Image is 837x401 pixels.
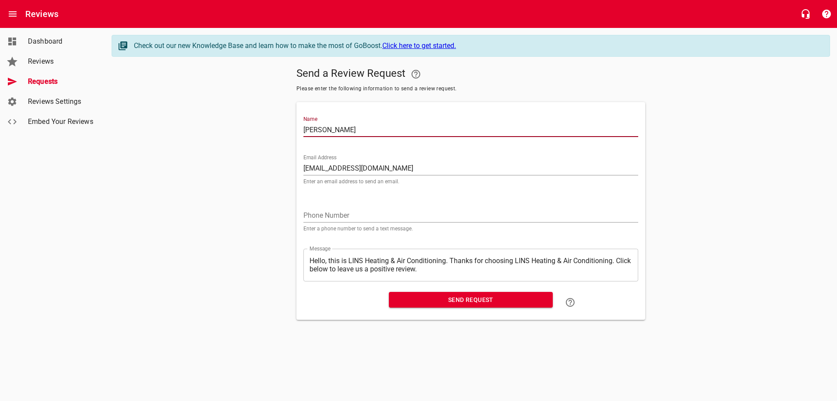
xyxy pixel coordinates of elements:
[296,85,645,93] span: Please enter the following information to send a review request.
[28,76,94,87] span: Requests
[2,3,23,24] button: Open drawer
[28,56,94,67] span: Reviews
[795,3,816,24] button: Live Chat
[310,257,632,273] textarea: Hello, this is LINS Heating & Air Conditioning. Thanks for choosing LINS Heating & Air Conditioni...
[303,117,317,122] label: Name
[28,96,94,107] span: Reviews Settings
[382,41,456,50] a: Click here to get started.
[296,64,645,85] h5: Send a Review Request
[303,155,337,160] label: Email Address
[28,36,94,47] span: Dashboard
[560,292,581,313] a: Learn how to "Send a Review Request"
[816,3,837,24] button: Support Portal
[389,292,553,308] button: Send Request
[303,226,638,231] p: Enter a phone number to send a text message.
[134,41,821,51] div: Check out our new Knowledge Base and learn how to make the most of GoBoost.
[303,179,638,184] p: Enter an email address to send an email.
[405,64,426,85] a: Your Google or Facebook account must be connected to "Send a Review Request"
[28,117,94,127] span: Embed Your Reviews
[25,7,58,21] h6: Reviews
[396,295,546,305] span: Send Request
